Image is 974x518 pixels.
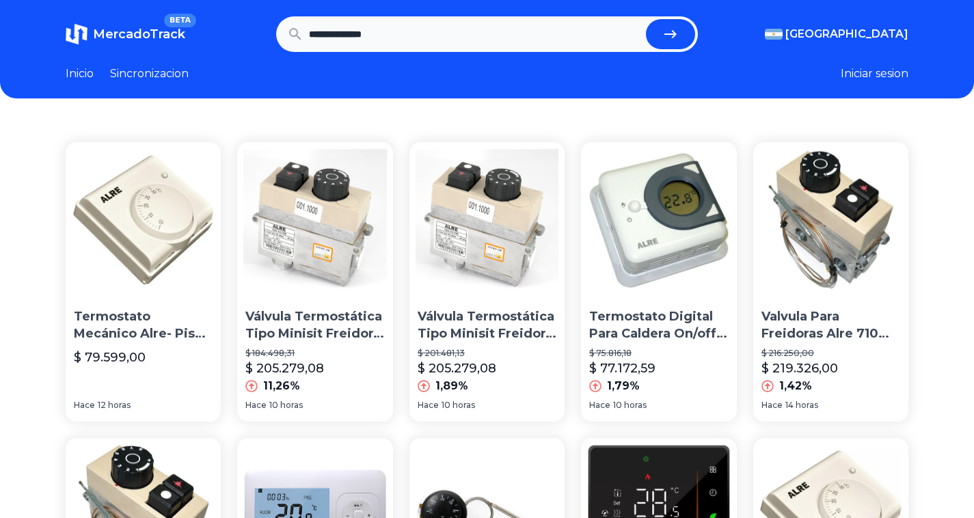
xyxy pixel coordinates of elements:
p: $ 216.250,00 [761,348,900,359]
span: MercadoTrack [93,27,185,42]
span: Hace [245,400,267,411]
p: $ 79.599,00 [74,348,146,367]
p: $ 201.481,13 [418,348,556,359]
a: Válvula Termostática Tipo Minisit Freidora Alre Tgv 310-750Válvula Termostática Tipo Minisit Frei... [409,142,565,422]
img: Válvula Termostática Tipo Minisit Freidora Alre Tgv 310-750 [409,142,565,297]
img: Termostato Mecánico Alre- Piso Radiante Electrico [66,142,221,297]
p: Termostato Mecánico Alre- Piso Radiante Electrico [74,308,213,342]
img: Válvula Termostática Tipo Minisit Freidora Alre Tgv 310-750 [237,142,392,297]
a: Termostato Digital Para Caldera On/off Alre Th 1149saTermostato Digital Para Caldera On/off Alre ... [581,142,736,422]
p: Termostato Digital Para Caldera On/off Alre Th 1149sa [589,308,728,342]
span: 14 horas [785,400,818,411]
p: 1,79% [607,378,640,394]
p: Válvula Termostática Tipo Minisit Freidora Alre Tgv 310-750 [418,308,556,342]
img: Valvula Para Freidoras Alre 710 Tipo Minisit Termostatica [753,142,908,297]
span: Hace [589,400,610,411]
a: Válvula Termostática Tipo Minisit Freidora Alre Tgv 310-750Válvula Termostática Tipo Minisit Frei... [237,142,392,422]
p: $ 184.498,31 [245,348,384,359]
span: Hace [74,400,95,411]
span: Hace [761,400,783,411]
span: 12 horas [98,400,131,411]
p: $ 205.279,08 [245,359,324,378]
p: $ 205.279,08 [418,359,496,378]
p: Válvula Termostática Tipo Minisit Freidora Alre Tgv 310-750 [245,308,384,342]
button: [GEOGRAPHIC_DATA] [765,26,908,42]
button: Iniciar sesion [841,66,908,82]
a: Sincronizacion [110,66,189,82]
span: 10 horas [269,400,303,411]
p: $ 75.816,18 [589,348,728,359]
p: $ 219.326,00 [761,359,838,378]
a: MercadoTrackBETA [66,23,185,45]
a: Inicio [66,66,94,82]
p: 11,26% [263,378,300,394]
span: Hace [418,400,439,411]
p: $ 77.172,59 [589,359,655,378]
img: MercadoTrack [66,23,87,45]
span: BETA [164,14,196,27]
p: 1,42% [779,378,812,394]
a: Termostato Mecánico Alre- Piso Radiante ElectricoTermostato Mecánico Alre- Piso Radiante Electric... [66,142,221,422]
img: Termostato Digital Para Caldera On/off Alre Th 1149sa [581,142,736,297]
p: 1,89% [435,378,468,394]
p: Valvula Para Freidoras Alre 710 Tipo Minisit Termostatica [761,308,900,342]
a: Valvula Para Freidoras Alre 710 Tipo Minisit TermostaticaValvula Para Freidoras Alre 710 Tipo Min... [753,142,908,422]
span: 10 horas [442,400,475,411]
img: Argentina [765,29,783,40]
span: [GEOGRAPHIC_DATA] [785,26,908,42]
span: 10 horas [613,400,647,411]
